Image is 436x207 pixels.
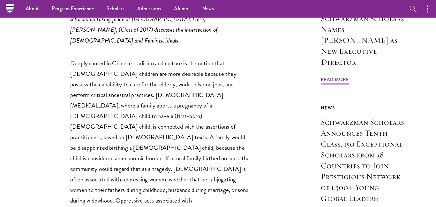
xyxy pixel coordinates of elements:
[321,0,404,85] a: Press Releases Schwarzman Scholars Names [PERSON_NAME] as New Executive Director Read More
[321,13,404,68] h3: Schwarzman Scholars Names [PERSON_NAME] as New Executive Director
[321,76,349,85] span: Read More
[321,104,404,112] div: News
